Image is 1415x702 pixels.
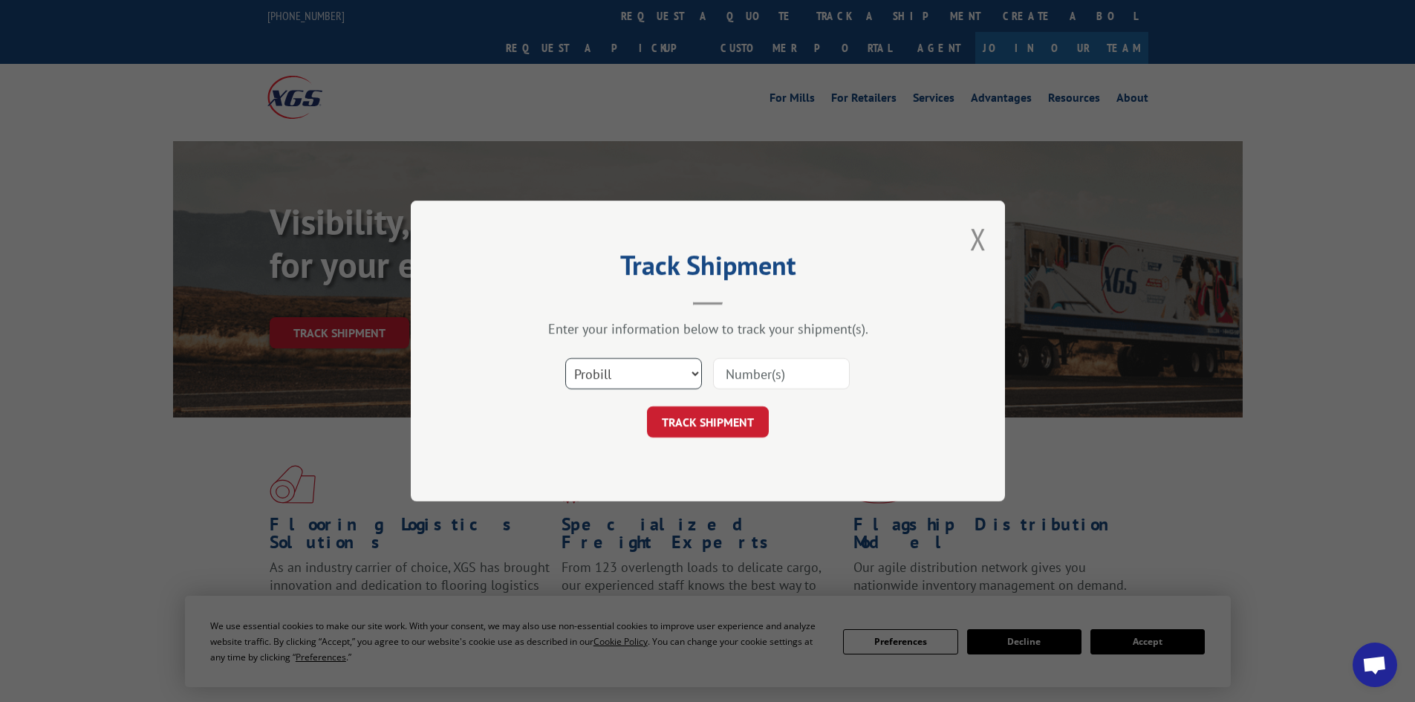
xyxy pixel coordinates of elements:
button: Close modal [970,219,986,259]
div: Enter your information below to track your shipment(s). [485,320,931,337]
div: Open chat [1353,643,1397,687]
h2: Track Shipment [485,255,931,283]
input: Number(s) [713,358,850,389]
button: TRACK SHIPMENT [647,406,769,438]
